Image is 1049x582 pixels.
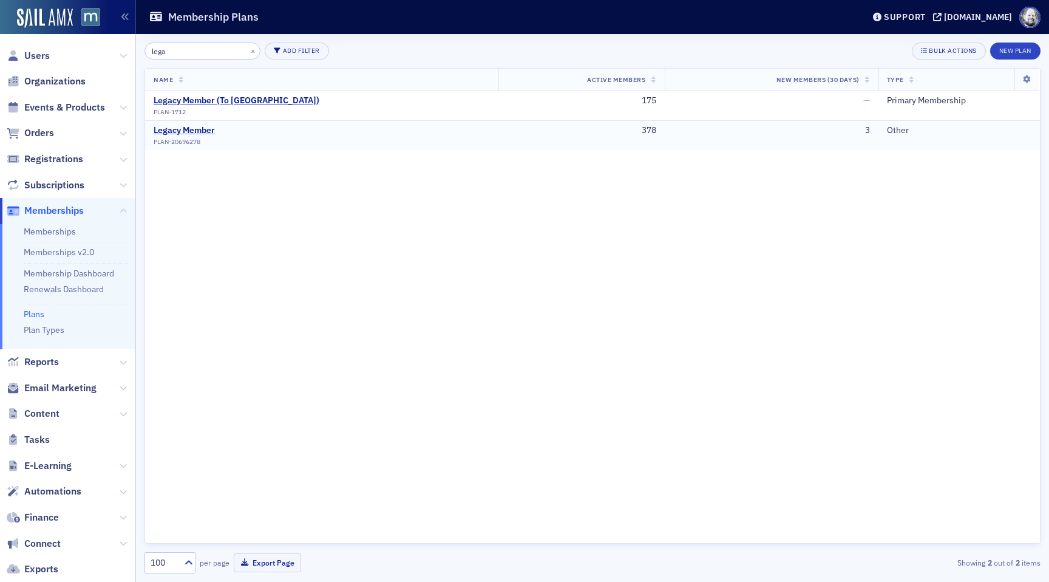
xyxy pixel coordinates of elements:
div: [DOMAIN_NAME] [944,12,1012,22]
a: Plan Types [24,324,64,335]
span: Content [24,407,59,420]
span: Memberships [24,204,84,217]
span: Exports [24,563,58,576]
span: Users [24,49,50,63]
a: Legacy Member (To [GEOGRAPHIC_DATA]) [154,95,319,106]
span: Tasks [24,433,50,447]
a: Memberships [7,204,84,217]
a: New Plan [990,44,1041,55]
input: Search… [144,43,260,60]
div: 175 [507,95,656,106]
a: Legacy Member [154,125,215,136]
a: Registrations [7,152,83,166]
a: E-Learning [7,459,72,473]
div: Primary Membership [887,95,1031,106]
a: Memberships [24,226,76,237]
span: Email Marketing [24,382,97,395]
span: Finance [24,511,59,524]
a: Events & Products [7,101,105,114]
span: Reports [24,355,59,369]
a: Renewals Dashboard [24,284,104,295]
button: Export Page [234,553,301,572]
img: SailAMX [17,9,73,28]
div: Support [884,12,926,22]
span: Automations [24,485,81,498]
span: Orders [24,126,54,140]
span: Type [887,75,904,84]
span: Subscriptions [24,179,84,192]
span: Active Members [587,75,645,84]
span: Organizations [24,75,86,88]
a: Exports [7,563,58,576]
span: Registrations [24,152,83,166]
a: Organizations [7,75,86,88]
button: [DOMAIN_NAME] [933,13,1016,21]
span: E-Learning [24,459,72,473]
h1: Membership Plans [168,10,259,24]
a: Tasks [7,433,50,447]
span: Name [154,75,173,84]
div: Showing out of items [750,557,1041,568]
div: Bulk Actions [929,47,976,54]
span: Events & Products [24,101,105,114]
button: New Plan [990,43,1041,60]
span: Profile [1019,7,1041,28]
a: View Homepage [73,8,100,29]
label: per page [200,557,229,568]
span: New Members (30 Days) [776,75,860,84]
a: Plans [24,309,44,320]
strong: 2 [1013,557,1022,568]
a: Finance [7,511,59,524]
a: Reports [7,355,59,369]
a: Memberships v2.0 [24,247,94,258]
span: Connect [24,537,61,550]
a: Membership Dashboard [24,268,114,279]
button: Add Filter [265,43,329,60]
div: Other [887,125,1031,136]
a: Content [7,407,59,420]
a: Email Marketing [7,382,97,395]
a: Connect [7,537,61,550]
a: Orders [7,126,54,140]
a: Automations [7,485,81,498]
strong: 2 [985,557,994,568]
div: 378 [507,125,656,136]
a: Subscriptions [7,179,84,192]
div: 100 [151,556,177,569]
div: 3 [673,125,870,136]
img: SailAMX [81,8,100,27]
span: — [863,95,870,106]
a: Users [7,49,50,63]
span: PLAN-1712 [154,108,186,116]
button: × [248,45,259,56]
span: PLAN-20696278 [154,138,200,146]
button: Bulk Actions [912,43,985,60]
